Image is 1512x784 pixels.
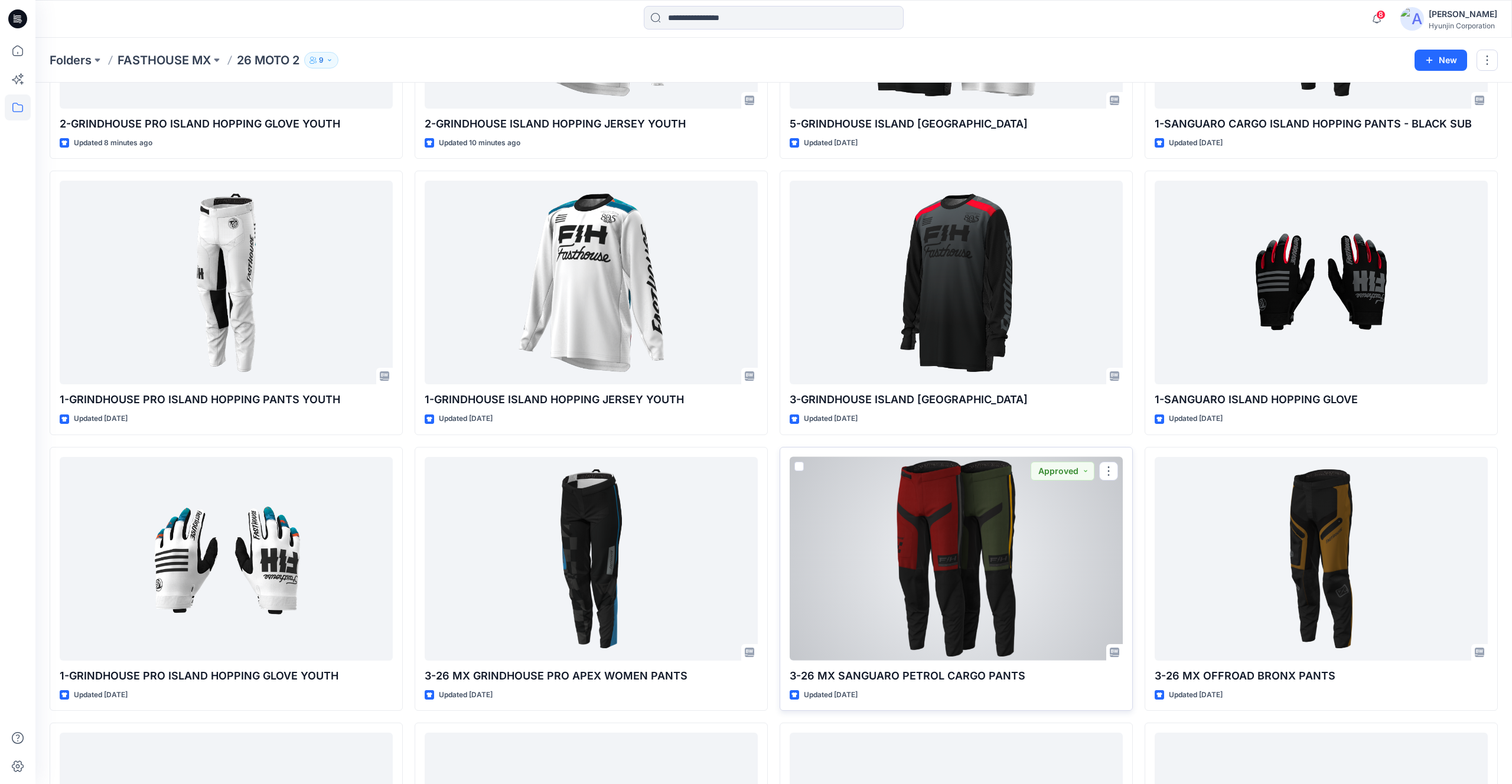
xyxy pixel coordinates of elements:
[790,391,1123,408] p: 3-GRINDHOUSE ISLAND [GEOGRAPHIC_DATA]
[60,116,393,132] p: 2-GRINDHOUSE PRO ISLAND HOPPING GLOVE YOUTH
[60,668,393,684] p: 1-GRINDHOUSE PRO ISLAND HOPPING GLOVE YOUTH
[1169,137,1223,149] p: Updated [DATE]
[804,413,858,425] p: Updated [DATE]
[118,52,211,68] a: FASTHOUSE MX
[60,181,393,384] a: 1-GRINDHOUSE PRO ISLAND HOPPING PANTS YOUTH
[425,116,758,132] p: 2-GRINDHOUSE ISLAND HOPPING JERSEY YOUTH
[439,413,493,425] p: Updated [DATE]
[1155,457,1488,661] a: 3-26 MX OFFROAD BRONX PANTS
[1429,21,1497,30] div: Hyunjin Corporation
[60,391,393,408] p: 1-GRINDHOUSE PRO ISLAND HOPPING PANTS YOUTH
[1155,181,1488,384] a: 1-SANGUARO ISLAND HOPPING GLOVE
[60,457,393,661] a: 1-GRINDHOUSE PRO ISLAND HOPPING GLOVE YOUTH
[804,137,858,149] p: Updated [DATE]
[425,457,758,661] a: 3-26 MX GRINDHOUSE PRO APEX WOMEN PANTS
[790,181,1123,384] a: 3-GRINDHOUSE ISLAND HOPPING JERSEY
[74,137,152,149] p: Updated 8 minutes ago
[425,668,758,684] p: 3-26 MX GRINDHOUSE PRO APEX WOMEN PANTS
[1155,116,1488,132] p: 1-SANGUARO CARGO ISLAND HOPPING PANTS - BLACK SUB
[790,668,1123,684] p: 3-26 MX SANGUARO PETROL CARGO PANTS
[50,52,92,68] a: Folders
[1169,689,1223,701] p: Updated [DATE]
[790,457,1123,661] a: 3-26 MX SANGUARO PETROL CARGO PANTS
[425,181,758,384] a: 1-GRINDHOUSE ISLAND HOPPING JERSEY YOUTH
[1155,391,1488,408] p: 1-SANGUARO ISLAND HOPPING GLOVE
[237,52,299,68] p: 26 MOTO 2
[74,413,128,425] p: Updated [DATE]
[1429,7,1497,21] div: [PERSON_NAME]
[1415,50,1467,71] button: New
[304,52,338,68] button: 9
[439,137,520,149] p: Updated 10 minutes ago
[319,54,324,67] p: 9
[74,689,128,701] p: Updated [DATE]
[1400,7,1424,31] img: avatar
[1376,10,1386,19] span: 8
[425,391,758,408] p: 1-GRINDHOUSE ISLAND HOPPING JERSEY YOUTH
[790,116,1123,132] p: 5-GRINDHOUSE ISLAND [GEOGRAPHIC_DATA]
[1169,413,1223,425] p: Updated [DATE]
[439,689,493,701] p: Updated [DATE]
[1155,668,1488,684] p: 3-26 MX OFFROAD BRONX PANTS
[804,689,858,701] p: Updated [DATE]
